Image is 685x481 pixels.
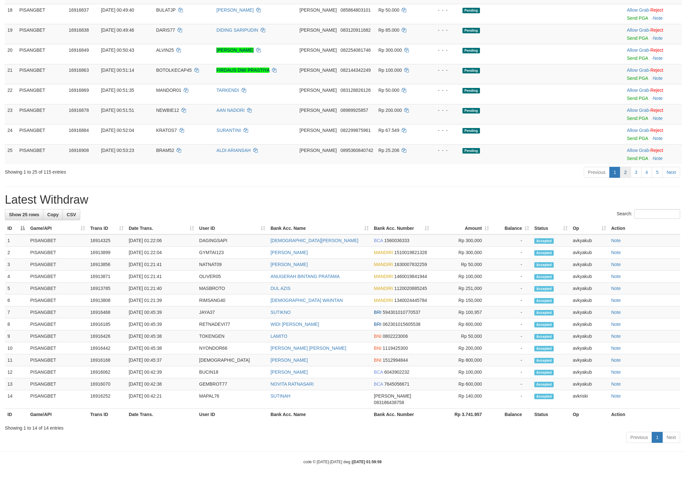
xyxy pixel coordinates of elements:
[627,48,649,53] a: Allow Grab
[394,286,427,291] span: Copy 1120020885245 to clipboard
[378,108,402,113] span: Rp 200.000
[197,259,268,271] td: NATNAT09
[17,4,66,24] td: PISANGBET
[5,24,17,44] td: 19
[627,136,648,141] a: Send PGA
[216,7,254,13] a: [PERSON_NAME]
[197,294,268,306] td: RIMSANG40
[624,24,682,44] td: ·
[383,310,420,315] span: Copy 594301010770537 to clipboard
[67,212,76,217] span: CSV
[126,318,197,330] td: [DATE] 00:45:39
[126,306,197,318] td: [DATE] 00:45:39
[270,250,308,255] a: [PERSON_NAME]
[101,48,134,53] span: [DATE] 00:50:43
[627,7,649,13] a: Allow Grab
[126,330,197,342] td: [DATE] 00:45:38
[374,274,393,279] span: MANDIRI
[69,68,89,73] span: 16916863
[611,298,621,303] a: Note
[534,322,554,327] span: Accepted
[650,148,663,153] a: Reject
[299,128,337,133] span: [PERSON_NAME]
[270,298,343,303] a: [DEMOGRAPHIC_DATA] WAINTAN
[197,271,268,283] td: OLIVER05
[378,7,399,13] span: Rp 50.000
[341,7,371,13] span: Copy 085864803101 to clipboard
[641,167,652,178] a: 4
[126,234,197,247] td: [DATE] 01:22:06
[88,283,126,294] td: 16913785
[126,222,197,234] th: Date Trans.: activate to sort column ascending
[624,44,682,64] td: ·
[383,322,420,327] span: Copy 062301015605538 to clipboard
[627,27,650,33] span: ·
[27,222,88,234] th: Game/API: activate to sort column ascending
[624,84,682,104] td: ·
[570,283,609,294] td: avkyakub
[270,346,346,351] a: [PERSON_NAME] [PERSON_NAME]
[88,271,126,283] td: 16913871
[299,7,337,13] span: [PERSON_NAME]
[627,128,650,133] span: ·
[5,330,27,342] td: 9
[534,334,554,339] span: Accepted
[299,27,337,33] span: [PERSON_NAME]
[650,48,663,53] a: Reject
[627,16,648,21] a: Send PGA
[374,286,393,291] span: MANDIRI
[27,294,88,306] td: PISANGBET
[378,88,399,93] span: Rp 50.000
[650,88,663,93] a: Reject
[428,127,457,134] div: - - -
[428,107,457,113] div: - - -
[374,262,393,267] span: MANDIRI
[432,330,492,342] td: Rp 50,000
[492,294,532,306] td: -
[216,128,241,133] a: SURANTINI
[662,432,680,443] a: Next
[653,76,663,81] a: Note
[627,36,648,41] a: Send PGA
[216,108,245,113] a: AAN NADORI
[270,334,287,339] a: LAMITO
[9,212,39,217] span: Show 25 rows
[268,222,371,234] th: Bank Acc. Name: activate to sort column ascending
[384,238,409,243] span: Copy 1560036333 to clipboard
[197,247,268,259] td: GYMTAI123
[432,222,492,234] th: Amount: activate to sort column ascending
[627,148,650,153] span: ·
[101,68,134,73] span: [DATE] 00:51:14
[5,104,17,124] td: 23
[492,318,532,330] td: -
[5,44,17,64] td: 20
[653,56,663,61] a: Note
[653,96,663,101] a: Note
[627,108,649,113] a: Allow Grab
[270,274,340,279] a: ANUGERAH BINTANG PRATAMA
[611,381,621,387] a: Note
[371,222,431,234] th: Bank Acc. Number: activate to sort column ascending
[101,108,134,113] span: [DATE] 00:51:51
[270,286,290,291] a: DUL AZIS
[609,222,680,234] th: Action
[662,167,680,178] a: Next
[428,67,457,73] div: - - -
[17,24,66,44] td: PISANGBET
[462,108,480,113] span: Pending
[101,128,134,133] span: [DATE] 00:52:04
[627,116,648,121] a: Send PGA
[617,209,680,219] label: Search:
[101,27,134,33] span: [DATE] 00:49:46
[609,167,620,178] a: 1
[341,128,371,133] span: Copy 082299875961 to clipboard
[627,68,649,73] a: Allow Grab
[27,247,88,259] td: PISANGBET
[374,250,393,255] span: MANDIRI
[627,108,650,113] span: ·
[534,238,554,244] span: Accepted
[88,247,126,259] td: 16913899
[299,88,337,93] span: [PERSON_NAME]
[624,124,682,144] td: ·
[5,342,27,354] td: 10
